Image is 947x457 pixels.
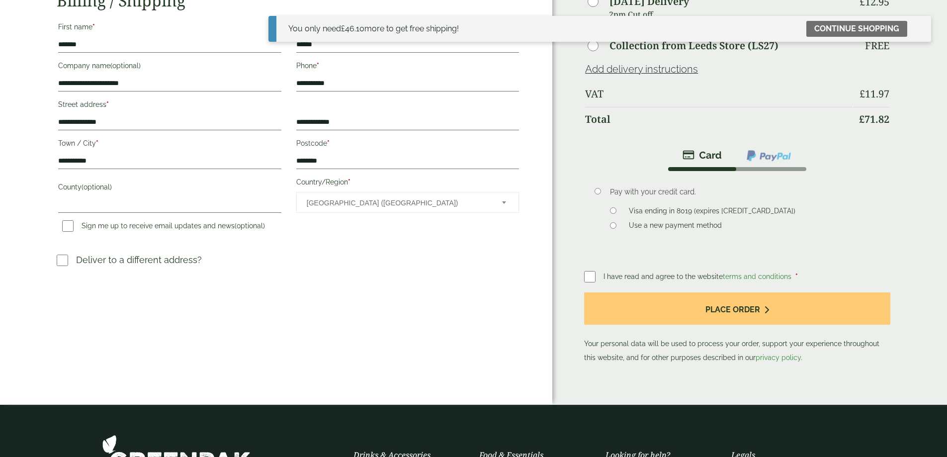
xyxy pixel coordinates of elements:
[723,273,791,280] a: terms and conditions
[235,222,265,230] span: (optional)
[609,41,778,51] label: Collection from Leeds Store (LS27)
[341,24,364,33] span: 46.10
[58,59,281,76] label: Company name
[683,149,722,161] img: stripe.png
[58,20,281,37] label: First name
[865,40,889,52] p: Free
[82,183,112,191] span: (optional)
[584,292,890,325] button: Place order
[806,21,907,37] a: Continue shopping
[58,97,281,114] label: Street address
[746,149,792,162] img: ppcp-gateway.png
[307,192,489,213] span: United Kingdom (UK)
[860,87,889,100] bdi: 11.97
[795,273,798,280] abbr: required
[341,24,345,33] span: £
[317,62,319,70] abbr: required
[76,253,202,267] p: Deliver to a different address?
[585,63,698,75] a: Add delivery instructions
[58,136,281,153] label: Town / City
[58,222,269,233] label: Sign me up to receive email updates and news
[585,82,852,106] th: VAT
[296,59,519,76] label: Phone
[859,112,864,126] span: £
[296,136,519,153] label: Postcode
[106,100,109,108] abbr: required
[625,207,799,218] label: Visa ending in 8019 (expires [CREDIT_CARD_DATA])
[110,62,141,70] span: (optional)
[610,186,875,197] p: Pay with your credit card.
[603,273,793,280] span: I have read and agree to the website
[92,23,95,31] abbr: required
[58,180,281,197] label: County
[96,139,98,147] abbr: required
[756,354,801,362] a: privacy policy
[327,139,330,147] abbr: required
[296,175,519,192] label: Country/Region
[62,220,74,232] input: Sign me up to receive email updates and news(optional)
[584,292,890,365] p: Your personal data will be used to process your order, support your experience throughout this we...
[585,107,852,131] th: Total
[609,7,852,22] p: 2pm Cut off
[625,221,726,232] label: Use a new payment method
[288,23,459,35] div: You only need more to get free shipping!
[860,87,865,100] span: £
[348,178,350,186] abbr: required
[859,112,889,126] bdi: 71.82
[296,192,519,213] span: Country/Region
